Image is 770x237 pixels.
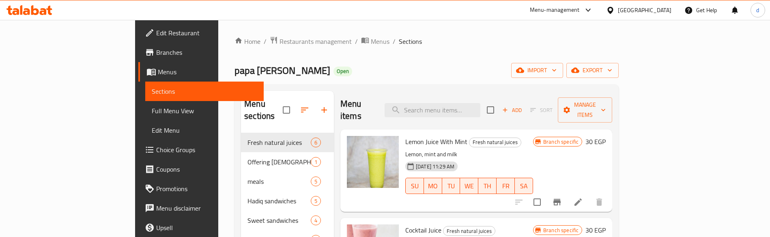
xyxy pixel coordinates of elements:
[152,86,257,96] span: Sections
[371,37,389,46] span: Menus
[241,152,334,172] div: Offering [DEMOGRAPHIC_DATA] money is that1
[152,106,257,116] span: Full Menu View
[393,37,396,46] li: /
[145,121,264,140] a: Edit Menu
[247,215,311,225] span: Sweet sandwiches
[500,180,512,192] span: FR
[409,180,421,192] span: SU
[333,68,352,75] span: Open
[405,178,424,194] button: SU
[241,172,334,191] div: meals5
[311,196,321,206] div: items
[340,98,375,122] h2: Menu items
[156,145,257,155] span: Choice Groups
[152,125,257,135] span: Edit Menu
[311,197,320,205] span: 5
[361,36,389,47] a: Menus
[585,224,606,236] h6: 30 EGP
[405,136,467,148] span: Lemon Juice With Mint
[482,101,499,118] span: Select section
[241,191,334,211] div: Hadiq sandwiches5
[145,82,264,101] a: Sections
[405,149,533,159] p: Lemon, mint and milk
[445,180,457,192] span: TU
[573,197,583,207] a: Edit menu item
[424,178,442,194] button: MO
[314,100,334,120] button: Add section
[530,5,580,15] div: Menu-management
[280,37,352,46] span: Restaurants management
[478,178,497,194] button: TH
[138,23,264,43] a: Edit Restaurant
[247,157,311,167] span: Offering [DEMOGRAPHIC_DATA] money is that
[234,61,330,80] span: papa [PERSON_NAME]
[311,217,320,224] span: 4
[442,178,460,194] button: TU
[518,180,530,192] span: SA
[158,67,257,77] span: Menus
[311,177,321,186] div: items
[311,158,320,166] span: 1
[138,198,264,218] a: Menu disclaimer
[564,100,606,120] span: Manage items
[499,104,525,116] button: Add
[589,192,609,212] button: delete
[399,37,422,46] span: Sections
[138,62,264,82] a: Menus
[278,101,295,118] span: Select all sections
[355,37,358,46] li: /
[501,106,523,115] span: Add
[443,226,495,236] span: Fresh natural juices
[138,179,264,198] a: Promotions
[427,180,439,192] span: MO
[295,100,314,120] span: Sort sections
[311,178,320,185] span: 5
[138,159,264,179] a: Coupons
[518,65,557,75] span: import
[558,97,612,123] button: Manage items
[618,6,671,15] div: [GEOGRAPHIC_DATA]
[347,136,399,188] img: Lemon Juice With Mint
[234,36,619,47] nav: breadcrumb
[547,192,567,212] button: Branch-specific-item
[566,63,619,78] button: export
[540,138,582,146] span: Branch specific
[311,157,321,167] div: items
[247,138,311,147] span: Fresh natural juices
[499,104,525,116] span: Add item
[540,226,582,234] span: Branch specific
[156,47,257,57] span: Branches
[311,139,320,147] span: 6
[497,178,515,194] button: FR
[385,103,480,117] input: search
[156,203,257,213] span: Menu disclaimer
[463,180,475,192] span: WE
[525,104,558,116] span: Select section first
[156,223,257,233] span: Upsell
[156,184,257,194] span: Promotions
[247,177,311,186] span: meals
[311,138,321,147] div: items
[138,43,264,62] a: Branches
[264,37,267,46] li: /
[460,178,478,194] button: WE
[145,101,264,121] a: Full Menu View
[247,196,311,206] span: Hadiq sandwiches
[156,28,257,38] span: Edit Restaurant
[529,194,546,211] span: Select to update
[511,63,563,78] button: import
[573,65,612,75] span: export
[515,178,533,194] button: SA
[311,215,321,225] div: items
[241,211,334,230] div: Sweet sandwiches4
[482,180,493,192] span: TH
[270,36,352,47] a: Restaurants management
[469,138,521,147] span: Fresh natural juices
[585,136,606,147] h6: 30 EGP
